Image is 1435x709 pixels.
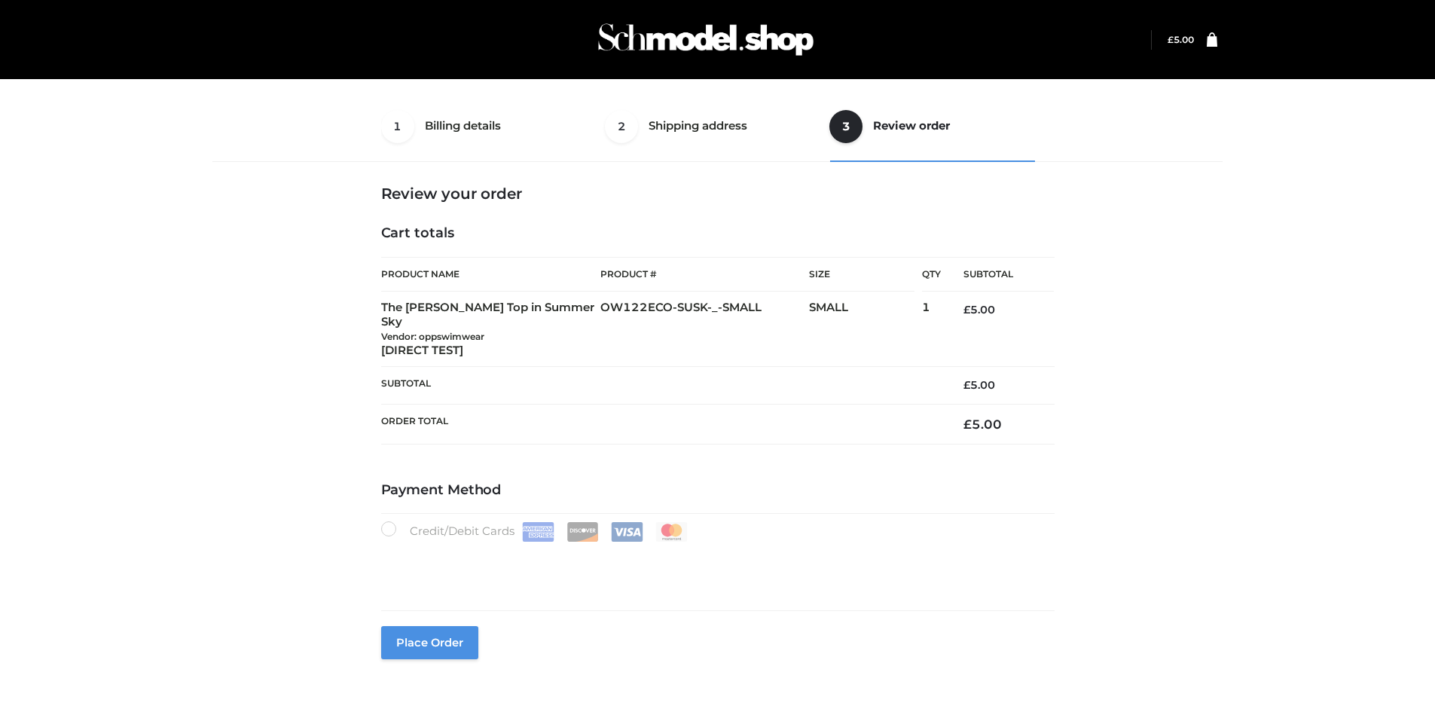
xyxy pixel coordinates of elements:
img: Visa [611,522,643,542]
bdi: 5.00 [963,417,1002,432]
span: £ [1168,34,1174,45]
td: OW122ECO-SUSK-_-SMALL [600,292,809,367]
small: Vendor: oppswimwear [381,331,484,342]
a: £5.00 [1168,34,1194,45]
h3: Review your order [381,185,1055,203]
h4: Payment Method [381,482,1055,499]
bdi: 5.00 [963,378,995,392]
th: Order Total [381,404,942,444]
td: The [PERSON_NAME] Top in Summer Sky [DIRECT TEST] [381,292,601,367]
td: 1 [922,292,941,367]
span: £ [963,417,972,432]
iframe: Secure payment input frame [378,539,1052,594]
bdi: 5.00 [1168,34,1194,45]
span: £ [963,303,970,316]
img: Amex [522,522,554,542]
th: Qty [922,257,941,292]
th: Subtotal [941,258,1054,292]
th: Size [809,258,914,292]
img: Discover [566,522,599,542]
img: Mastercard [655,522,688,542]
th: Product Name [381,257,601,292]
h4: Cart totals [381,225,1055,242]
td: SMALL [809,292,922,367]
th: Subtotal [381,367,942,404]
bdi: 5.00 [963,303,995,316]
button: Place order [381,626,478,659]
th: Product # [600,257,809,292]
label: Credit/Debit Cards [381,521,689,542]
span: £ [963,378,970,392]
img: Schmodel Admin 964 [593,10,819,69]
